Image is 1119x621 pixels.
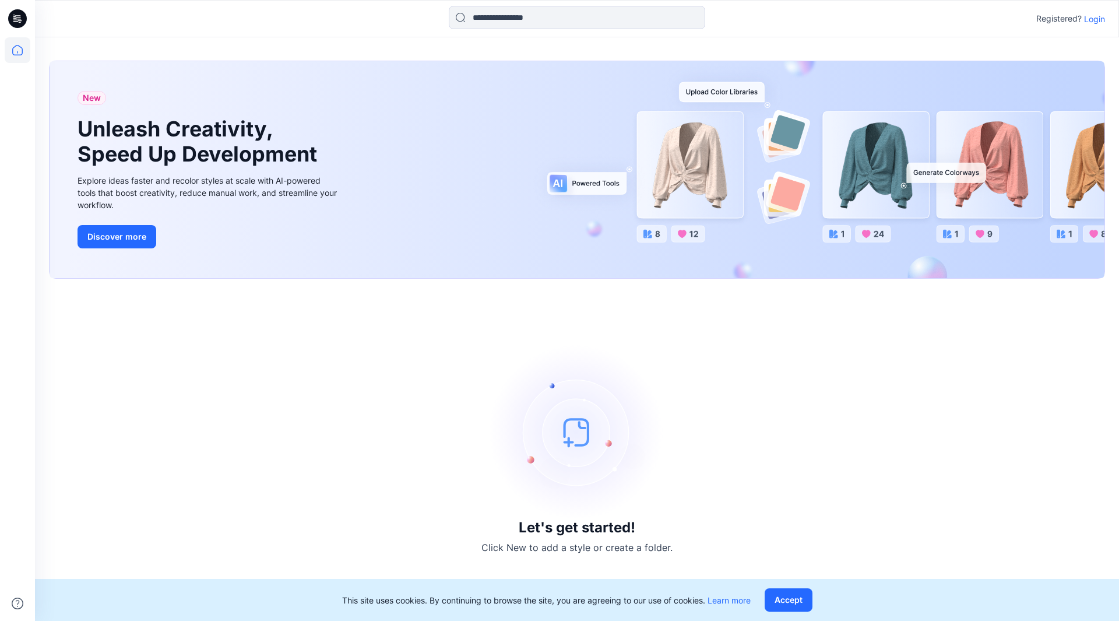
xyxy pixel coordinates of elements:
[765,588,812,612] button: Accept
[342,594,751,606] p: This site uses cookies. By continuing to browse the site, you are agreeing to our use of cookies.
[78,225,340,248] a: Discover more
[78,174,340,211] div: Explore ideas faster and recolor styles at scale with AI-powered tools that boost creativity, red...
[78,117,322,167] h1: Unleash Creativity, Speed Up Development
[83,91,101,105] span: New
[1084,13,1105,25] p: Login
[519,520,635,536] h3: Let's get started!
[1036,12,1082,26] p: Registered?
[78,225,156,248] button: Discover more
[481,541,673,555] p: Click New to add a style or create a folder.
[490,345,664,520] img: empty-state-image.svg
[708,595,751,605] a: Learn more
